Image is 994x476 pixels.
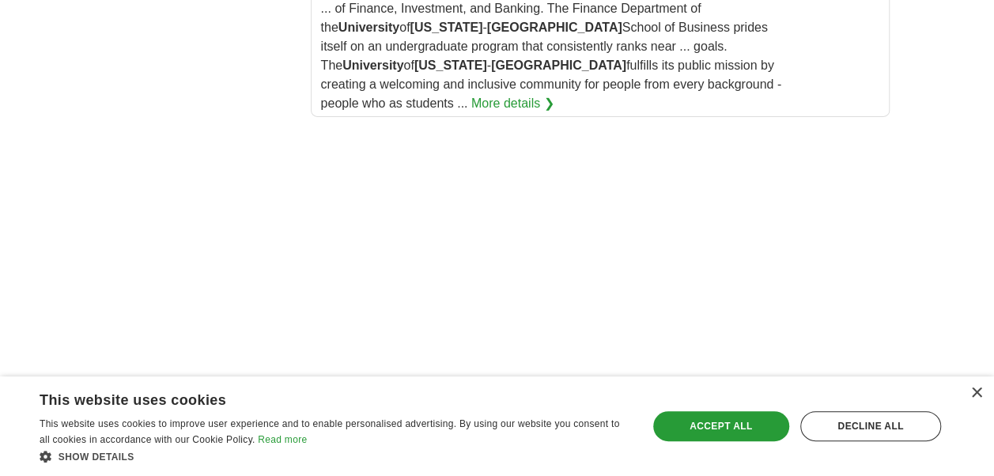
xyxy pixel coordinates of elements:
[414,59,487,72] strong: [US_STATE]
[491,59,626,72] strong: [GEOGRAPHIC_DATA]
[59,451,134,463] span: Show details
[40,448,629,464] div: Show details
[800,411,941,441] div: Decline all
[653,411,789,441] div: Accept all
[338,21,399,34] strong: University
[342,59,403,72] strong: University
[410,21,482,34] strong: [US_STATE]
[258,434,307,445] a: Read more, opens a new window
[321,2,782,110] span: ... of Finance, Investment, and Banking. The Finance Department of the of - School of Business pr...
[40,386,590,410] div: This website uses cookies
[471,94,554,113] a: More details ❯
[970,387,982,399] div: Close
[669,16,978,177] iframe: Sign in with Google Dialog
[40,418,619,445] span: This website uses cookies to improve user experience and to enable personalised advertising. By u...
[487,21,622,34] strong: [GEOGRAPHIC_DATA]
